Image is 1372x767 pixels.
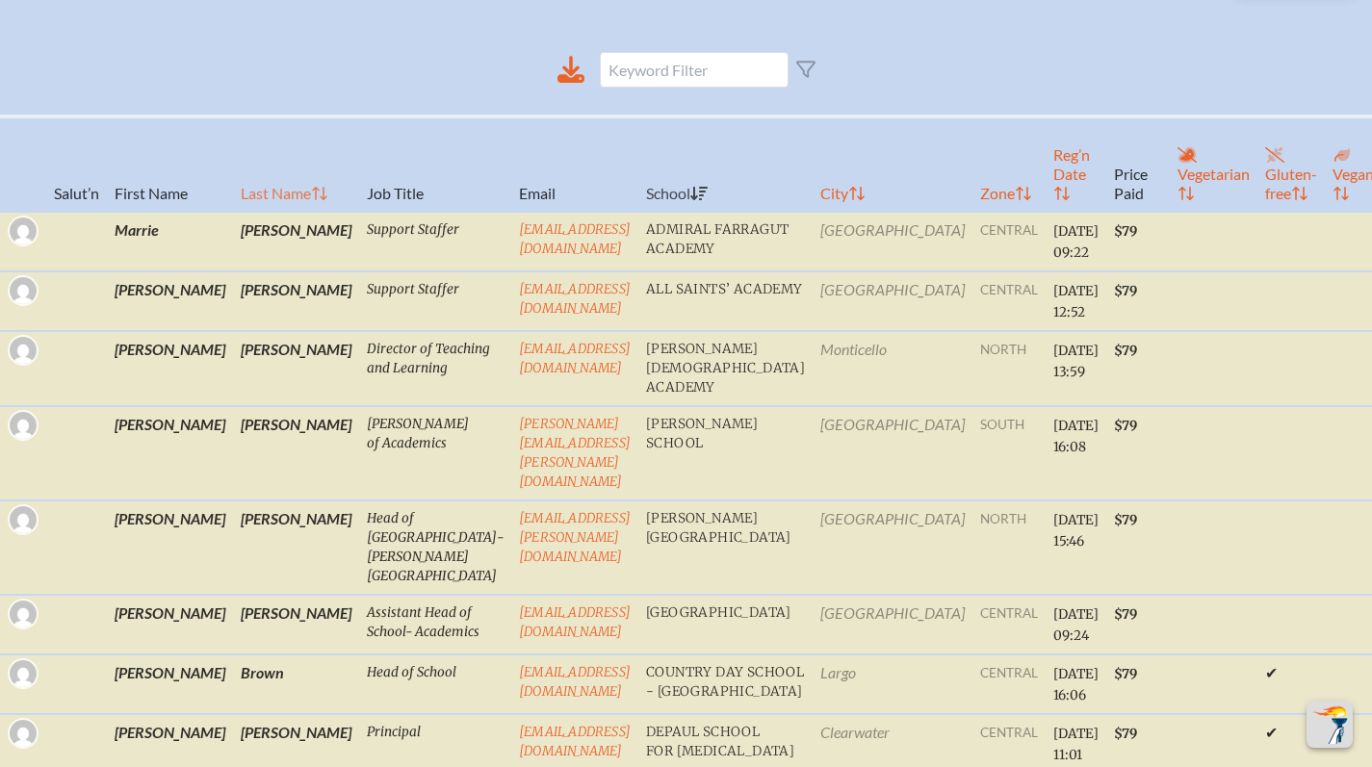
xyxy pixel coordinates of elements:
[519,221,631,257] a: [EMAIL_ADDRESS][DOMAIN_NAME]
[10,337,37,364] img: Gravatar
[233,654,359,714] td: Brown
[813,654,972,714] td: Largo
[107,500,233,595] td: [PERSON_NAME]
[233,212,359,271] td: [PERSON_NAME]
[233,595,359,654] td: [PERSON_NAME]
[638,500,813,595] td: [PERSON_NAME][GEOGRAPHIC_DATA]
[1114,343,1137,359] span: $79
[813,595,972,654] td: [GEOGRAPHIC_DATA]
[10,412,37,439] img: Gravatar
[519,281,631,317] a: [EMAIL_ADDRESS][DOMAIN_NAME]
[1170,116,1257,212] th: Vegetarian
[233,116,359,212] th: Last Name
[1053,512,1099,550] span: [DATE] 15:46
[511,116,638,212] th: Email
[638,595,813,654] td: [GEOGRAPHIC_DATA]
[107,212,233,271] td: Marrie
[1114,512,1137,528] span: $79
[972,500,1046,595] td: north
[233,271,359,331] td: [PERSON_NAME]
[813,406,972,500] td: [GEOGRAPHIC_DATA]
[1114,418,1137,434] span: $79
[813,116,972,212] th: City
[359,212,511,271] td: Support Staffer
[1114,223,1137,240] span: $79
[519,604,631,640] a: [EMAIL_ADDRESS][DOMAIN_NAME]
[638,654,813,714] td: Country Day School - [GEOGRAPHIC_DATA]
[1114,283,1137,299] span: $79
[813,500,972,595] td: [GEOGRAPHIC_DATA]
[519,724,631,759] a: [EMAIL_ADDRESS][DOMAIN_NAME]
[1114,666,1137,682] span: $79
[519,664,631,700] a: [EMAIL_ADDRESS][DOMAIN_NAME]
[1053,726,1099,763] span: [DATE] 11:01
[638,331,813,406] td: [PERSON_NAME][DEMOGRAPHIC_DATA] Academy
[972,595,1046,654] td: central
[1114,606,1137,623] span: $79
[1053,283,1099,320] span: [DATE] 12:52
[233,331,359,406] td: [PERSON_NAME]
[1053,418,1099,455] span: [DATE] 16:08
[600,52,789,88] input: Keyword Filter
[233,406,359,500] td: [PERSON_NAME]
[813,271,972,331] td: [GEOGRAPHIC_DATA]
[359,406,511,500] td: [PERSON_NAME] of Academics
[972,212,1046,271] td: central
[1114,726,1137,742] span: $79
[1265,723,1278,741] span: ✔
[638,406,813,500] td: [PERSON_NAME] School
[557,56,584,84] div: Download to CSV
[638,271,813,331] td: All Saints’ Academy
[359,500,511,595] td: Head of [GEOGRAPHIC_DATA]-[PERSON_NAME][GEOGRAPHIC_DATA]
[10,660,37,687] img: Gravatar
[1053,223,1099,261] span: [DATE] 09:22
[813,212,972,271] td: [GEOGRAPHIC_DATA]
[359,271,511,331] td: Support Staffer
[1106,116,1170,212] th: Price Paid
[359,116,511,212] th: Job Title
[813,331,972,406] td: Monticello
[1310,705,1349,744] img: To the top
[10,277,37,304] img: Gravatar
[1046,116,1106,212] th: Reg’n Date
[1053,343,1099,380] span: [DATE] 13:59
[519,416,631,490] a: [PERSON_NAME][EMAIL_ADDRESS][PERSON_NAME][DOMAIN_NAME]
[10,217,37,244] img: Gravatar
[972,406,1046,500] td: south
[10,506,37,533] img: Gravatar
[972,271,1046,331] td: central
[359,331,511,406] td: Director of Teaching and Learning
[107,654,233,714] td: [PERSON_NAME]
[519,510,631,565] a: [EMAIL_ADDRESS][PERSON_NAME][DOMAIN_NAME]
[10,601,37,627] img: Gravatar
[972,331,1046,406] td: north
[1265,663,1278,681] span: ✔
[519,341,631,376] a: [EMAIL_ADDRESS][DOMAIN_NAME]
[107,406,233,500] td: [PERSON_NAME]
[1053,606,1099,644] span: [DATE] 09:24
[1307,702,1353,748] button: Scroll Top
[972,654,1046,714] td: central
[46,116,107,212] th: Salut’n
[233,500,359,595] td: [PERSON_NAME]
[10,720,37,747] img: Gravatar
[359,654,511,714] td: Head of School
[359,595,511,654] td: Assistant Head of School- Academics
[1053,666,1099,703] span: [DATE] 16:06
[1257,116,1325,212] th: Gluten-free
[107,116,233,212] th: First Name
[107,331,233,406] td: [PERSON_NAME]
[107,595,233,654] td: [PERSON_NAME]
[972,116,1046,212] th: Zone
[107,271,233,331] td: [PERSON_NAME]
[638,212,813,271] td: Admiral Farragut Academy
